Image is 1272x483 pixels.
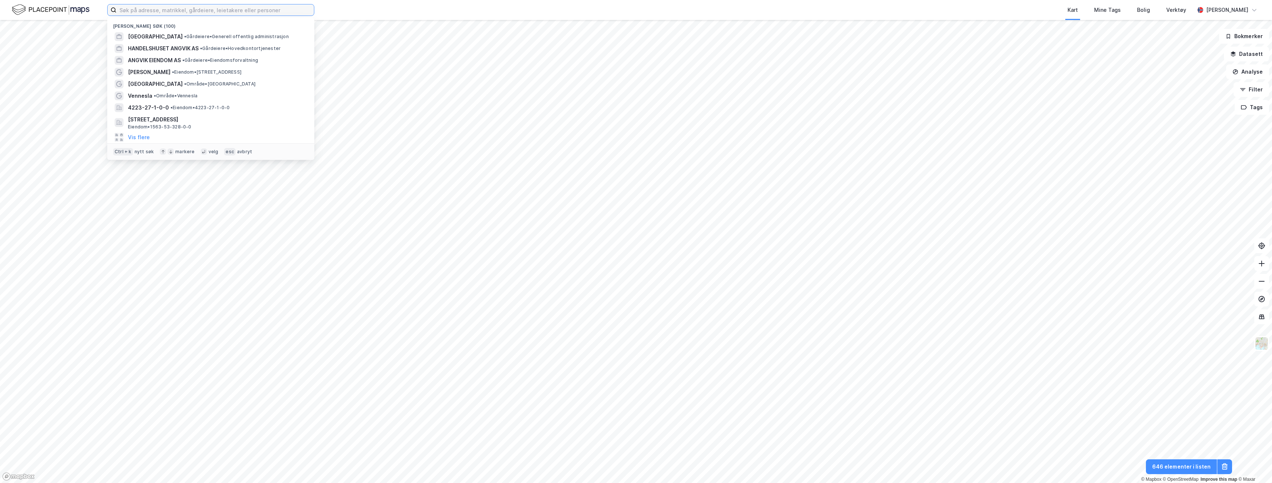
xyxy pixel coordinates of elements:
[170,105,230,111] span: Eiendom • 4223-27-1-0-0
[1235,447,1272,483] div: Kontrollprogram for chat
[128,115,305,124] span: [STREET_ADDRESS]
[154,93,156,98] span: •
[1068,6,1078,14] div: Kart
[107,17,314,31] div: [PERSON_NAME] søk (100)
[1206,6,1248,14] div: [PERSON_NAME]
[128,56,181,65] span: ANGVIK EIENDOM AS
[184,81,186,87] span: •
[1219,29,1269,44] button: Bokmerker
[1226,64,1269,79] button: Analyse
[1166,6,1186,14] div: Verktøy
[135,149,154,155] div: nytt søk
[2,472,35,481] a: Mapbox homepage
[128,103,169,112] span: 4223-27-1-0-0
[154,93,197,99] span: Område • Vennesla
[182,57,258,63] span: Gårdeiere • Eiendomsforvaltning
[1201,477,1237,482] a: Improve this map
[172,69,174,75] span: •
[175,149,194,155] div: markere
[1235,100,1269,115] button: Tags
[184,34,186,39] span: •
[128,44,199,53] span: HANDELSHUSET ANGVIK AS
[1255,336,1269,350] img: Z
[209,149,219,155] div: velg
[170,105,173,110] span: •
[200,46,281,51] span: Gårdeiere • Hovedkontortjenester
[1224,47,1269,61] button: Datasett
[182,57,185,63] span: •
[1163,477,1199,482] a: OpenStreetMap
[128,133,150,142] button: Vis flere
[224,148,236,155] div: esc
[1234,82,1269,97] button: Filter
[1235,447,1272,483] iframe: Chat Widget
[237,149,252,155] div: avbryt
[1146,459,1217,474] button: 646 elementer i listen
[184,81,256,87] span: Område • [GEOGRAPHIC_DATA]
[128,80,183,88] span: [GEOGRAPHIC_DATA]
[113,148,133,155] div: Ctrl + k
[1141,477,1161,482] a: Mapbox
[128,32,183,41] span: [GEOGRAPHIC_DATA]
[200,46,202,51] span: •
[128,68,170,77] span: [PERSON_NAME]
[172,69,241,75] span: Eiendom • [STREET_ADDRESS]
[128,91,152,100] span: Vennesla
[116,4,314,16] input: Søk på adresse, matrikkel, gårdeiere, leietakere eller personer
[1094,6,1121,14] div: Mine Tags
[128,124,192,130] span: Eiendom • 1563-53-328-0-0
[184,34,289,40] span: Gårdeiere • Generell offentlig administrasjon
[12,3,89,16] img: logo.f888ab2527a4732fd821a326f86c7f29.svg
[1137,6,1150,14] div: Bolig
